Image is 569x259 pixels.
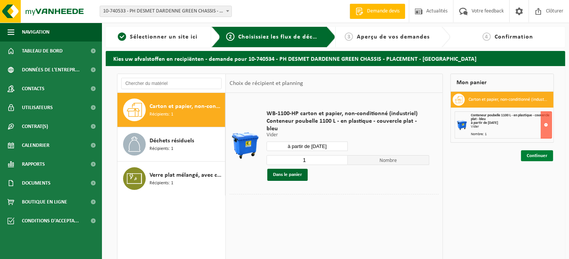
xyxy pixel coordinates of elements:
input: Sélectionnez date [267,142,348,151]
span: 10-740533 - PH DESMET DARDENNE GREEN CHASSIS - CHIMAY [100,6,231,17]
span: Sélectionner un site ici [130,34,197,40]
div: Nombre: 1 [471,133,552,136]
span: Confirmation [495,34,533,40]
span: Contacts [22,79,45,98]
span: Contrat(s) [22,117,48,136]
span: WB-1100-HP carton et papier, non-conditionné (industriel) [267,110,429,117]
div: Vider [471,125,552,129]
span: Récipients: 1 [150,145,173,153]
span: 10-740533 - PH DESMET DARDENNE GREEN CHASSIS - CHIMAY [100,6,232,17]
span: Choisissiez les flux de déchets et récipients [238,34,364,40]
span: Données de l'entrepr... [22,60,80,79]
input: Chercher du matériel [121,78,222,89]
span: Navigation [22,23,49,42]
span: 1 [118,32,126,41]
span: Déchets résiduels [150,136,194,145]
h2: Kies uw afvalstoffen en recipiënten - demande pour 10-740534 - PH DESMET DARDENNE GREEN CHASSIS -... [106,51,565,66]
span: Récipients: 1 [150,180,173,187]
span: 3 [345,32,353,41]
strong: à partir de [DATE] [471,121,498,125]
span: Conteneur poubelle 1100 L - en plastique - couvercle plat - bleu [267,117,429,133]
span: Tableau de bord [22,42,63,60]
a: Continuer [521,150,553,161]
a: 1Sélectionner un site ici [109,32,205,42]
span: Verre plat mélangé, avec chassis [150,171,223,180]
span: Boutique en ligne [22,193,67,211]
span: Conditions d'accepta... [22,211,79,230]
span: Nombre [348,155,429,165]
button: Carton et papier, non-conditionné (industriel) Récipients: 1 [117,93,225,127]
span: Demande devis [365,8,401,15]
span: Carton et papier, non-conditionné (industriel) [150,102,223,111]
span: Récipients: 1 [150,111,173,118]
span: 4 [483,32,491,41]
span: Utilisateurs [22,98,53,117]
h3: Carton et papier, non-conditionné (industriel) [469,94,548,106]
button: Verre plat mélangé, avec chassis Récipients: 1 [117,162,225,196]
button: Déchets résiduels Récipients: 1 [117,127,225,162]
span: Documents [22,174,51,193]
div: Mon panier [450,74,554,92]
span: Aperçu de vos demandes [357,34,430,40]
span: Conteneur poubelle 1100 L - en plastique - couvercle plat - bleu [471,113,549,121]
span: Rapports [22,155,45,174]
a: Demande devis [350,4,405,19]
button: Dans le panier [267,169,308,181]
span: Calendrier [22,136,49,155]
span: 2 [226,32,234,41]
div: Choix de récipient et planning [226,74,307,93]
p: Vider [267,133,429,138]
